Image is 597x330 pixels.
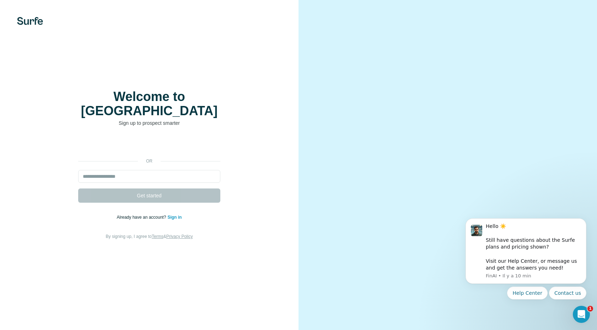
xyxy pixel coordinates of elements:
[587,306,593,312] span: 1
[455,195,597,311] iframe: Intercom notifications message
[106,234,193,239] span: By signing up, I agree to &
[138,158,161,164] p: or
[167,215,182,220] a: Sign in
[573,306,590,323] iframe: Intercom live chat
[78,119,220,127] p: Sign up to prospect smarter
[117,215,168,220] span: Already have an account?
[152,234,163,239] a: Terms
[75,137,224,153] iframe: Bouton "Se connecter avec Google"
[17,17,43,25] img: Surfe's logo
[78,90,220,118] h1: Welcome to [GEOGRAPHIC_DATA]
[166,234,193,239] a: Privacy Policy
